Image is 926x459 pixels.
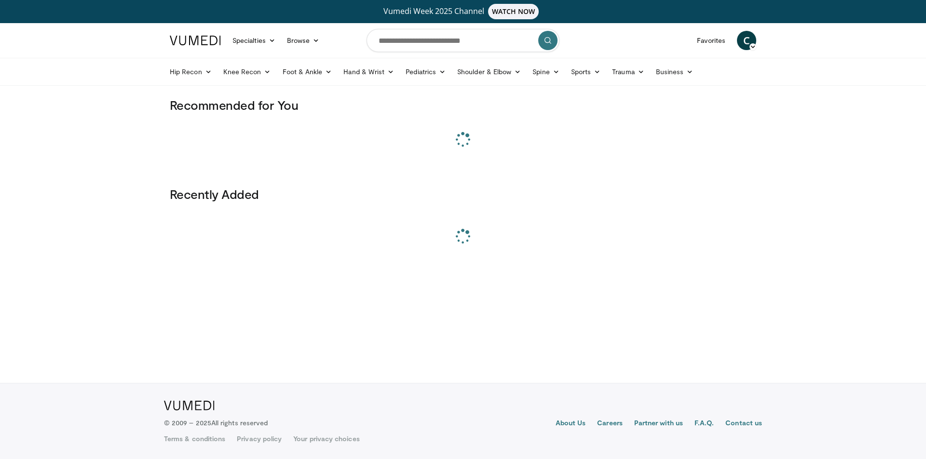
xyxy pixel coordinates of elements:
a: F.A.Q. [694,418,714,430]
a: Sports [565,62,607,81]
a: Careers [597,418,623,430]
a: Privacy policy [237,434,282,444]
img: VuMedi Logo [164,401,215,410]
span: WATCH NOW [488,4,539,19]
a: Knee Recon [218,62,277,81]
a: Shoulder & Elbow [451,62,527,81]
a: Hand & Wrist [338,62,400,81]
span: All rights reserved [211,419,268,427]
a: Hip Recon [164,62,218,81]
h3: Recommended for You [170,97,756,113]
a: Specialties [227,31,281,50]
a: Foot & Ankle [277,62,338,81]
a: About Us [556,418,586,430]
a: Contact us [725,418,762,430]
a: Business [650,62,699,81]
a: Favorites [691,31,731,50]
a: C [737,31,756,50]
a: Partner with us [634,418,683,430]
input: Search topics, interventions [367,29,559,52]
a: Vumedi Week 2025 ChannelWATCH NOW [171,4,755,19]
h3: Recently Added [170,186,756,202]
a: Pediatrics [400,62,451,81]
a: Terms & conditions [164,434,225,444]
a: Trauma [606,62,650,81]
a: Your privacy choices [293,434,359,444]
a: Spine [527,62,565,81]
img: VuMedi Logo [170,36,221,45]
a: Browse [281,31,326,50]
p: © 2009 – 2025 [164,418,268,428]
